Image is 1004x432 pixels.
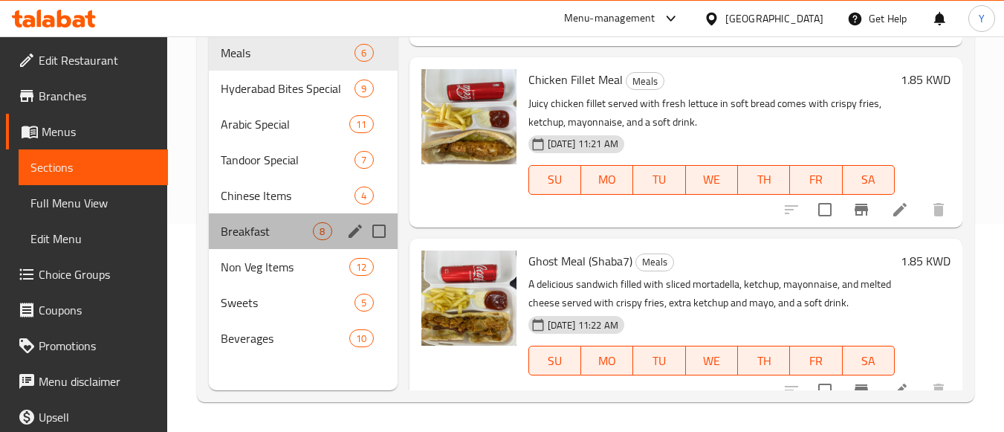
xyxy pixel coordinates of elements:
span: Sections [30,158,156,176]
button: SA [843,346,895,375]
button: TH [738,165,790,195]
div: Chinese Items4 [209,178,397,213]
a: Menus [6,114,168,149]
span: SU [535,169,575,190]
a: Edit menu item [891,201,909,219]
div: items [354,151,373,169]
span: Select to update [809,375,841,406]
span: 10 [350,332,372,346]
span: 7 [355,153,372,167]
a: Menu disclaimer [6,364,168,399]
span: 12 [350,260,372,274]
button: SU [528,346,581,375]
span: TH [744,350,784,372]
button: FR [790,165,842,195]
div: items [354,294,373,312]
span: Beverages [221,329,349,347]
span: [DATE] 11:21 AM [542,137,624,151]
a: Promotions [6,328,168,364]
span: TH [744,169,784,190]
div: items [354,44,373,62]
button: TU [633,346,685,375]
img: Chicken Fillet Meal [421,69,516,164]
span: SA [849,169,889,190]
button: delete [921,373,956,408]
div: Hyderabad Bites Special9 [209,71,397,106]
p: A delicious sandwich filled with sliced mortadella, ketchup, mayonnaise, and melted cheese served... [528,275,895,312]
span: TU [639,169,679,190]
span: [DATE] 11:22 AM [542,318,624,332]
span: Meals [636,254,673,271]
button: TU [633,165,685,195]
a: Choice Groups [6,257,168,292]
span: Y [979,10,985,27]
a: Edit Restaurant [6,42,168,78]
p: Juicy chicken fillet served with fresh lettuce in soft bread comes with crispy fries, ketchup, ma... [528,94,895,132]
span: Upsell [39,408,156,426]
span: Select to update [809,194,841,225]
span: Menu disclaimer [39,373,156,390]
div: items [313,222,331,240]
div: Arabic Special11 [209,106,397,142]
button: Branch-specific-item [843,192,879,228]
div: items [349,329,373,347]
span: Full Menu View [30,194,156,212]
span: TU [639,350,679,372]
div: Tandoor Special7 [209,142,397,178]
button: Branch-specific-item [843,373,879,408]
span: 9 [355,82,372,96]
div: items [349,115,373,133]
span: Chicken Fillet Meal [528,68,623,91]
div: items [354,187,373,204]
h6: 1.85 KWD [901,69,950,90]
span: MO [587,169,627,190]
a: Edit menu item [891,381,909,399]
div: Menu-management [564,10,655,28]
div: Non Veg Items12 [209,249,397,285]
button: MO [581,165,633,195]
button: MO [581,346,633,375]
span: Coupons [39,301,156,319]
span: 4 [355,189,372,203]
div: Meals [626,72,664,90]
span: Hyderabad Bites Special [221,80,354,97]
span: Tandoor Special [221,151,354,169]
span: Menus [42,123,156,141]
span: WE [692,350,732,372]
span: Chinese Items [221,187,354,204]
button: edit [344,220,366,242]
span: SA [849,350,889,372]
span: 8 [314,225,331,239]
span: SU [535,350,575,372]
button: SA [843,165,895,195]
button: SU [528,165,581,195]
button: delete [921,192,956,228]
div: [GEOGRAPHIC_DATA] [725,10,823,27]
nav: Menu sections [209,29,397,362]
span: Meals [626,73,664,90]
div: Arabic Special [221,115,349,133]
span: Branches [39,87,156,105]
span: Promotions [39,337,156,355]
span: 5 [355,296,372,310]
span: FR [796,169,836,190]
div: Breakfast8edit [209,213,397,249]
div: Sweets5 [209,285,397,320]
span: 6 [355,46,372,60]
span: Breakfast [221,222,313,240]
img: Ghost Meal (Shaba7) [421,251,516,346]
div: Meals6 [209,35,397,71]
div: Non Veg Items [221,258,349,276]
span: Edit Restaurant [39,51,156,69]
a: Edit Menu [19,221,168,257]
a: Full Menu View [19,185,168,221]
a: Coupons [6,292,168,328]
div: Meals [635,254,674,271]
button: TH [738,346,790,375]
span: Choice Groups [39,265,156,283]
